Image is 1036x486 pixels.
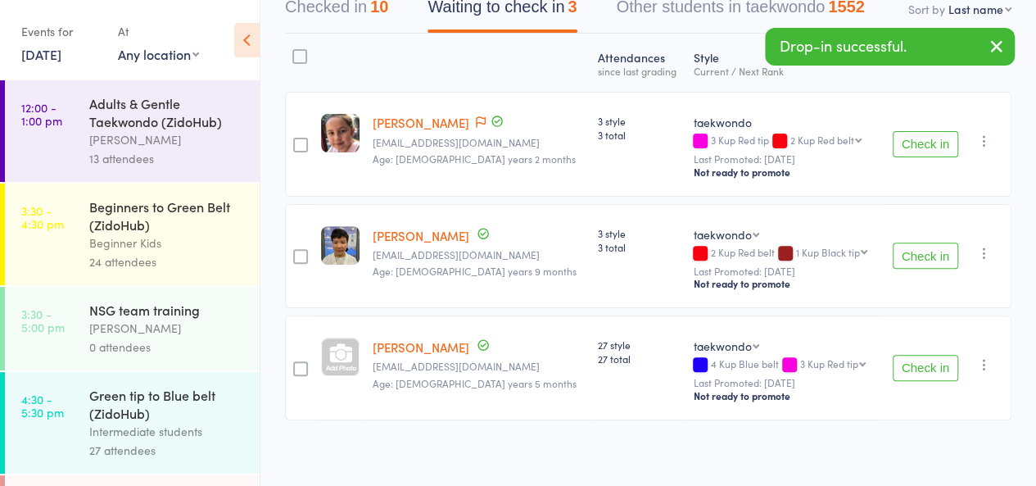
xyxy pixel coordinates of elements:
button: Check in [893,355,958,381]
div: Current / Next Rank [693,66,875,76]
div: NSG team training [89,301,246,319]
time: 12:00 - 1:00 pm [21,101,62,127]
a: 3:30 -5:00 pmNSG team training[PERSON_NAME]0 attendees [5,287,260,370]
span: 3 total [598,128,680,142]
div: 24 attendees [89,252,246,271]
a: [DATE] [21,45,61,63]
a: [PERSON_NAME] [373,114,469,131]
small: irenechoi1015@gmail.com [373,361,585,372]
div: Events for [21,18,102,45]
small: Last Promoted: [DATE] [693,377,875,388]
div: Atten­dances [591,41,686,84]
div: Beginners to Green Belt (ZidoHub) [89,198,246,234]
div: 3 Kup Red tip [799,358,857,369]
a: 4:30 -5:30 pmGreen tip to Blue belt (ZidoHub)Intermediate students27 attendees [5,372,260,474]
time: 3:30 - 4:30 pm [21,204,64,230]
div: Beginner Kids [89,234,246,252]
a: [PERSON_NAME] [373,227,469,244]
span: 27 style [598,338,680,352]
span: 27 total [598,352,680,366]
div: Drop-in successful. [765,28,1015,66]
div: 13 attendees [89,149,246,168]
div: Any location [118,45,199,63]
button: Check in [893,243,958,269]
div: Intermediate students [89,422,246,441]
span: 3 total [598,240,680,254]
div: 0 attendees [89,338,246,357]
div: Adults & Gentle Taekwondo (ZidoHub) [89,94,246,130]
div: taekwondo [693,226,751,243]
div: taekwondo [693,114,875,130]
small: janicegleeson@gmail.com [373,137,585,148]
label: Sort by [908,1,945,17]
div: Not ready to promote [693,166,875,179]
div: 4 Kup Blue belt [693,358,875,372]
small: Last Promoted: [DATE] [693,153,875,165]
div: taekwondo [693,338,751,354]
a: 12:00 -1:00 pmAdults & Gentle Taekwondo (ZidoHub)[PERSON_NAME]13 attendees [5,80,260,182]
span: Age: [DEMOGRAPHIC_DATA] years 5 months [373,376,577,390]
div: since last grading [598,66,680,76]
img: image1603430663.png [321,114,360,152]
div: Not ready to promote [693,389,875,402]
small: threepunch1@naver.com [373,249,585,261]
div: Style [686,41,881,84]
div: 1 Kup Black tip [795,247,859,257]
div: 2 Kup Red belt [693,247,875,261]
span: Age: [DEMOGRAPHIC_DATA] years 9 months [373,264,577,278]
time: 3:30 - 5:00 pm [21,307,65,334]
div: 2 Kup Red belt [789,134,853,145]
time: 4:30 - 5:30 pm [21,393,64,419]
small: Last Promoted: [DATE] [693,266,875,277]
div: Green tip to Blue belt (ZidoHub) [89,386,246,422]
div: 3 Kup Red tip [693,134,875,148]
a: [PERSON_NAME] [373,338,469,356]
span: 3 style [598,114,680,128]
span: 3 style [598,226,680,240]
div: 27 attendees [89,441,246,460]
div: [PERSON_NAME] [89,319,246,338]
div: At [118,18,199,45]
span: Age: [DEMOGRAPHIC_DATA] years 2 months [373,152,576,166]
div: Last name [948,1,1003,17]
a: 3:30 -4:30 pmBeginners to Green Belt (ZidoHub)Beginner Kids24 attendees [5,184,260,285]
button: Check in [893,131,958,157]
div: [PERSON_NAME] [89,130,246,149]
div: Not ready to promote [693,277,875,290]
img: image1666250425.png [321,226,360,265]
